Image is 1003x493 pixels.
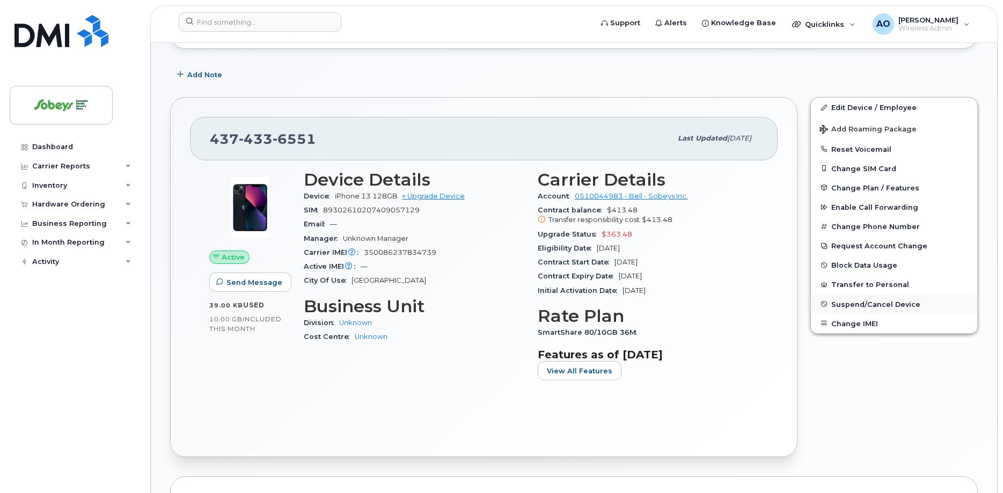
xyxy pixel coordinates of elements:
span: [DATE] [727,134,751,142]
h3: Carrier Details [538,170,759,189]
span: Contract Start Date [538,258,614,266]
span: Add Note [187,70,222,80]
a: Unknown [355,333,387,341]
span: Active IMEI [304,262,361,270]
span: — [361,262,368,270]
span: [DATE] [597,244,620,252]
a: Edit Device / Employee [811,98,977,117]
span: Unknown Manager [343,234,408,242]
span: Email [304,220,330,228]
h3: Features as of [DATE] [538,348,759,361]
span: Change Plan / Features [831,183,919,192]
span: 10.00 GB [209,315,243,323]
span: $363.48 [602,230,632,238]
a: + Upgrade Device [402,192,465,200]
span: [PERSON_NAME] [898,16,958,24]
button: Transfer to Personal [811,275,977,294]
span: Quicklinks [805,20,844,28]
a: Unknown [339,319,372,327]
span: View All Features [547,366,612,376]
button: Change IMEI [811,314,977,333]
button: Add Note [170,65,231,84]
h3: Device Details [304,170,525,189]
span: Send Message [226,277,282,288]
button: Suspend/Cancel Device [811,295,977,314]
span: Wireless Admin [898,24,958,33]
span: used [243,301,265,309]
span: Last updated [678,134,727,142]
span: [DATE] [614,258,638,266]
button: Change Phone Number [811,217,977,236]
button: Block Data Usage [811,255,977,275]
span: Knowledge Base [711,18,776,28]
span: SmartShare 80/10GB 36M [538,328,642,336]
span: Contract Expiry Date [538,272,619,280]
span: Active [222,252,245,262]
button: Send Message [209,273,291,292]
button: View All Features [538,361,621,380]
button: Change SIM Card [811,159,977,178]
span: Division [304,319,339,327]
span: 350086237834739 [364,248,436,256]
span: Initial Activation Date [538,286,623,295]
span: Contract balance [538,206,607,214]
button: Add Roaming Package [811,117,977,139]
input: Find something... [179,12,341,32]
h3: Business Unit [304,297,525,316]
span: included this month [209,315,282,333]
button: Change Plan / Features [811,178,977,197]
span: Enable Call Forwarding [831,203,918,211]
span: [DATE] [619,272,642,280]
span: Carrier IMEI [304,248,364,256]
button: Request Account Change [811,236,977,255]
span: Upgrade Status [538,230,602,238]
span: Suspend/Cancel Device [831,300,920,308]
span: 39.00 KB [209,301,243,309]
span: SIM [304,206,323,214]
span: Eligibility Date [538,244,597,252]
span: $413.48 [538,206,759,225]
span: [GEOGRAPHIC_DATA] [352,276,426,284]
span: AO [876,18,890,31]
span: Support [610,18,640,28]
span: 89302610207409057129 [323,206,420,214]
span: 437 [210,131,316,147]
span: Device [304,192,335,200]
span: Alerts [664,18,687,28]
a: Support [594,12,648,34]
span: iPhone 13 128GB [335,192,398,200]
span: [DATE] [623,286,646,295]
div: Quicklinks [785,13,863,35]
a: Knowledge Base [694,12,784,34]
span: Cost Centre [304,333,355,341]
span: City Of Use [304,276,352,284]
a: Alerts [648,12,694,34]
span: Manager [304,234,343,242]
span: — [330,220,337,228]
span: Transfer responsibility cost [548,216,640,224]
span: Add Roaming Package [819,125,917,135]
div: Antonio Orgera [865,13,977,35]
img: image20231002-3703462-1ig824h.jpeg [218,175,282,240]
button: Reset Voicemail [811,139,977,159]
h3: Rate Plan [538,306,759,326]
a: 0510044983 - Bell - Sobeys Inc. [575,192,688,200]
span: 6551 [273,131,316,147]
span: Account [538,192,575,200]
button: Enable Call Forwarding [811,197,977,217]
span: 433 [239,131,273,147]
span: $413.48 [642,216,672,224]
